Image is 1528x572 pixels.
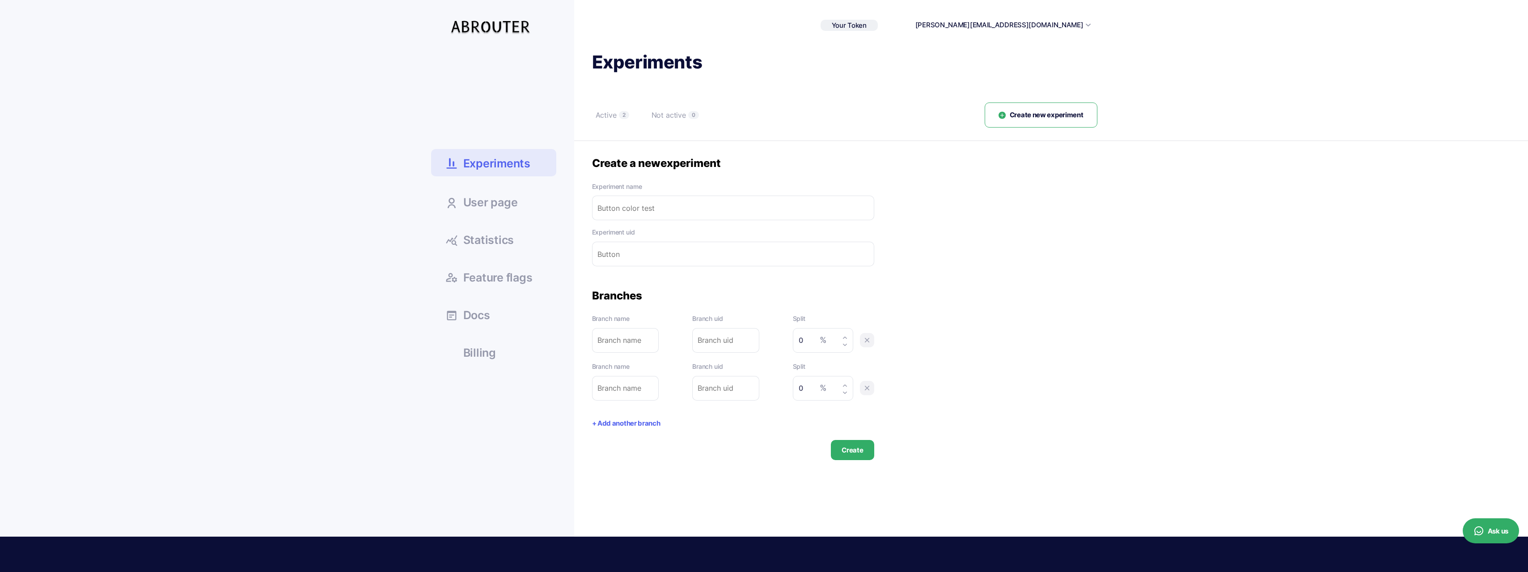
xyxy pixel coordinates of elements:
span: Docs [463,310,490,321]
a: Docs [431,303,556,327]
a: User page [431,190,556,214]
a: Billing [431,340,556,364]
h1: Experiments [592,51,1097,74]
span: Create new experiment [1010,110,1084,120]
input: Button color test [592,196,874,220]
a: Feature flags [431,265,556,289]
button: Create [831,440,874,460]
label: Branch name [592,314,659,324]
button: Ask us [1463,518,1519,543]
span: 2 [619,111,629,119]
label: Experiment uid [592,227,874,237]
span: 0 [688,111,699,119]
div: Not active [652,110,686,121]
div: Create a new experiment [592,156,874,170]
input: Branch name [592,376,659,401]
label: Branch name [592,362,659,371]
span: Experiments [463,156,530,171]
span: % [820,384,826,392]
input: Branch name [592,328,659,353]
img: Logo [450,12,534,38]
a: Statistics [431,227,556,252]
a: Experiments [431,149,556,176]
span: Your Token [832,21,867,30]
span: Feature flags [463,272,533,283]
label: Branch uid [692,362,759,371]
span: User page [463,197,518,208]
button: [PERSON_NAME][EMAIL_ADDRESS][DOMAIN_NAME] [915,20,1084,30]
div: Branches [592,289,874,303]
label: Split [793,362,853,371]
input: Button [592,242,874,266]
label: Split [793,314,853,324]
a: Logo [438,12,534,38]
span: Billing [463,347,496,359]
label: Branch uid [692,314,759,324]
span: % [820,336,826,344]
div: Active [596,110,617,121]
input: Branch uid [692,328,759,353]
button: + Add another branch [592,418,660,429]
button: Create new experiment [985,102,1097,128]
label: Experiment name [592,182,874,192]
span: Statistics [463,235,514,246]
input: Branch uid [692,376,759,401]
